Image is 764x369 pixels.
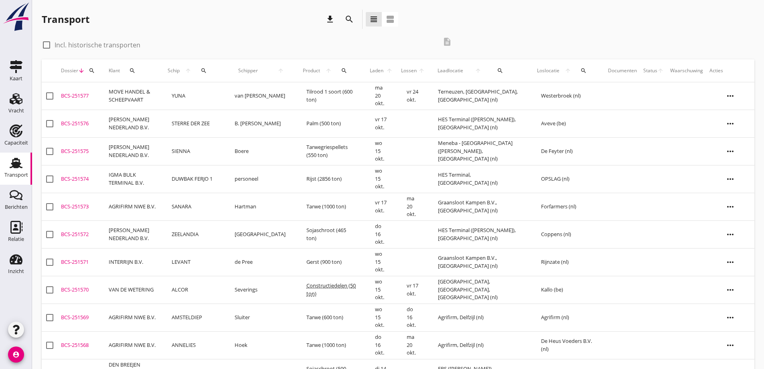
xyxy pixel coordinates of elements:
[61,258,102,266] div: BCS-251571
[297,137,365,165] td: Tarwegriespellets (550 ton)
[105,193,162,220] td: AGRIFIRM NWE B.V.
[345,14,354,24] i: search
[432,67,469,74] span: Laadlocatie
[297,304,365,331] td: Tarwe (600 ton)
[300,67,322,74] span: Product
[719,279,742,301] i: more_horiz
[608,67,637,74] div: Documenten
[61,120,102,128] div: BCS-251576
[541,203,576,210] span: Forfarmers (nl)
[162,248,225,276] td: LEVANT
[541,286,563,293] span: Kallo (be)
[5,204,28,210] div: Berichten
[657,67,664,74] i: arrow_upward
[105,331,162,359] td: AGRIFIRM NWE B.V.
[397,331,429,359] td: ma 20 okt.
[4,172,28,177] div: Transport
[719,223,742,246] i: more_horiz
[162,276,225,304] td: ALCOR
[61,341,102,349] div: BCS-251568
[365,165,397,193] td: wo 15 okt.
[428,137,531,165] td: Meneba - [GEOGRAPHIC_DATA] ([PERSON_NAME]), [GEOGRAPHIC_DATA] (nl)
[165,67,182,74] span: Schip
[719,168,742,190] i: more_horiz
[580,67,587,74] i: search
[225,110,297,137] td: B. [PERSON_NAME]
[341,67,347,74] i: search
[268,67,294,74] i: arrow_upward
[225,331,297,359] td: Hoek
[225,276,297,304] td: Severings
[162,220,225,248] td: ZEELANDIA
[369,14,379,24] i: view_headline
[8,347,24,363] i: account_circle
[469,67,487,74] i: arrow_upward
[297,165,365,193] td: Rijst (2856 ton)
[89,67,95,74] i: search
[8,236,24,242] div: Relatie
[385,67,393,74] i: arrow_upward
[497,67,503,74] i: search
[369,67,385,74] span: Laden
[709,67,751,74] div: Acties
[297,82,365,110] td: Tilrood 1 soort (600 ton)
[162,331,225,359] td: ANNELIES
[541,337,592,353] span: De Heus Voeders B.V. (nl)
[225,304,297,331] td: Sluiter
[61,175,102,183] div: BCS-251574
[562,67,574,74] i: arrow_upward
[2,2,30,32] img: logo-small.a267ee39.svg
[105,165,162,193] td: IGMA BULK TERMINAL B.V.
[365,82,397,110] td: ma 20 okt.
[61,203,102,211] div: BCS-251573
[225,82,297,110] td: van [PERSON_NAME]
[365,137,397,165] td: wo 15 okt.
[428,82,531,110] td: Terneuzen, [GEOGRAPHIC_DATA], [GEOGRAPHIC_DATA] (nl)
[55,41,140,49] label: Incl. historische transporten
[105,137,162,165] td: [PERSON_NAME] NEDERLAND B.V.
[61,67,78,74] span: Dossier
[61,286,102,294] div: BCS-251570
[42,13,89,26] div: Transport
[105,276,162,304] td: VAN DE WETERING
[225,220,297,248] td: [GEOGRAPHIC_DATA]
[670,67,703,74] div: Waarschuwing
[61,92,102,100] div: BCS-251577
[428,248,531,276] td: Graansloot Kampen B.V., [GEOGRAPHIC_DATA] (nl)
[397,304,429,331] td: do 16 okt.
[428,331,531,359] td: Agrifirm, Delfzijl (nl)
[8,108,24,113] div: Vracht
[306,282,356,297] span: Constructiedelen (50 ton)
[400,67,417,74] span: Lossen
[719,251,742,273] i: more_horiz
[162,137,225,165] td: SIENNA
[297,110,365,137] td: Palm (500 ton)
[8,269,24,274] div: Inzicht
[541,120,566,127] span: Aveve (be)
[162,304,225,331] td: AMSTELDIEP
[365,331,397,359] td: do 16 okt.
[365,193,397,220] td: vr 17 okt.
[297,331,365,359] td: Tarwe (1000 ton)
[397,82,429,110] td: vr 24 okt.
[365,220,397,248] td: do 16 okt.
[385,14,395,24] i: view_agenda
[535,67,562,74] span: Loslocatie
[182,67,194,74] i: arrow_upward
[297,220,365,248] td: Sojaschroot (465 ton)
[719,112,742,135] i: more_horiz
[105,82,162,110] td: MOVE HANDEL & SCHEEPVAART
[228,67,268,74] span: Schipper
[719,196,742,218] i: more_horiz
[225,248,297,276] td: de Pree
[365,110,397,137] td: vr 17 okt.
[417,67,426,74] i: arrow_upward
[719,140,742,163] i: more_horiz
[397,276,429,304] td: vr 17 okt.
[10,76,22,81] div: Kaart
[129,67,136,74] i: search
[225,137,297,165] td: Boere
[225,165,297,193] td: personeel
[109,61,159,80] div: Klant
[105,304,162,331] td: AGRIFIRM NWE B.V.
